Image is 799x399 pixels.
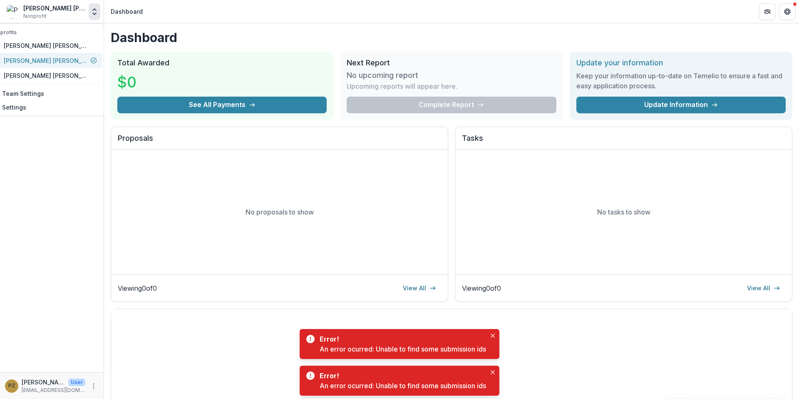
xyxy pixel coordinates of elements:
[462,283,501,293] p: Viewing 0 of 0
[462,134,785,150] h2: Tasks
[118,134,441,150] h2: Proposals
[347,71,418,80] h3: No upcoming report
[8,383,15,389] div: Petra Vande Zande
[23,12,47,20] span: Nonprofit
[22,378,65,387] p: [PERSON_NAME] [PERSON_NAME]
[488,331,498,341] button: Close
[117,97,327,113] button: See All Payments
[118,283,157,293] p: Viewing 0 of 0
[576,71,786,91] h3: Keep your information up-to-date on Temelio to ensure a fast and easy application process.
[111,7,143,16] div: Dashboard
[22,387,85,394] p: [EMAIL_ADDRESS][DOMAIN_NAME]
[117,71,180,93] h3: $0
[347,58,556,67] h2: Next Report
[107,5,146,17] nav: breadcrumb
[320,334,483,344] div: Error!
[68,379,85,386] p: User
[320,381,486,391] div: An error ocurred: Unable to find some submission ids
[23,4,85,12] div: [PERSON_NAME] [PERSON_NAME]
[89,3,100,20] button: Open entity switcher
[111,30,792,45] h1: Dashboard
[597,207,650,217] p: No tasks to show
[488,367,498,377] button: Close
[742,282,785,295] a: View All
[779,3,796,20] button: Get Help
[759,3,776,20] button: Partners
[246,207,314,217] p: No proposals to show
[576,97,786,113] a: Update Information
[320,344,486,354] div: An error ocurred: Unable to find some submission ids
[320,371,483,381] div: Error!
[89,381,99,391] button: More
[7,5,20,18] img: Petra Vande Zande
[117,58,327,67] h2: Total Awarded
[398,282,441,295] a: View All
[576,58,786,67] h2: Update your information
[347,81,457,91] p: Upcoming reports will appear here.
